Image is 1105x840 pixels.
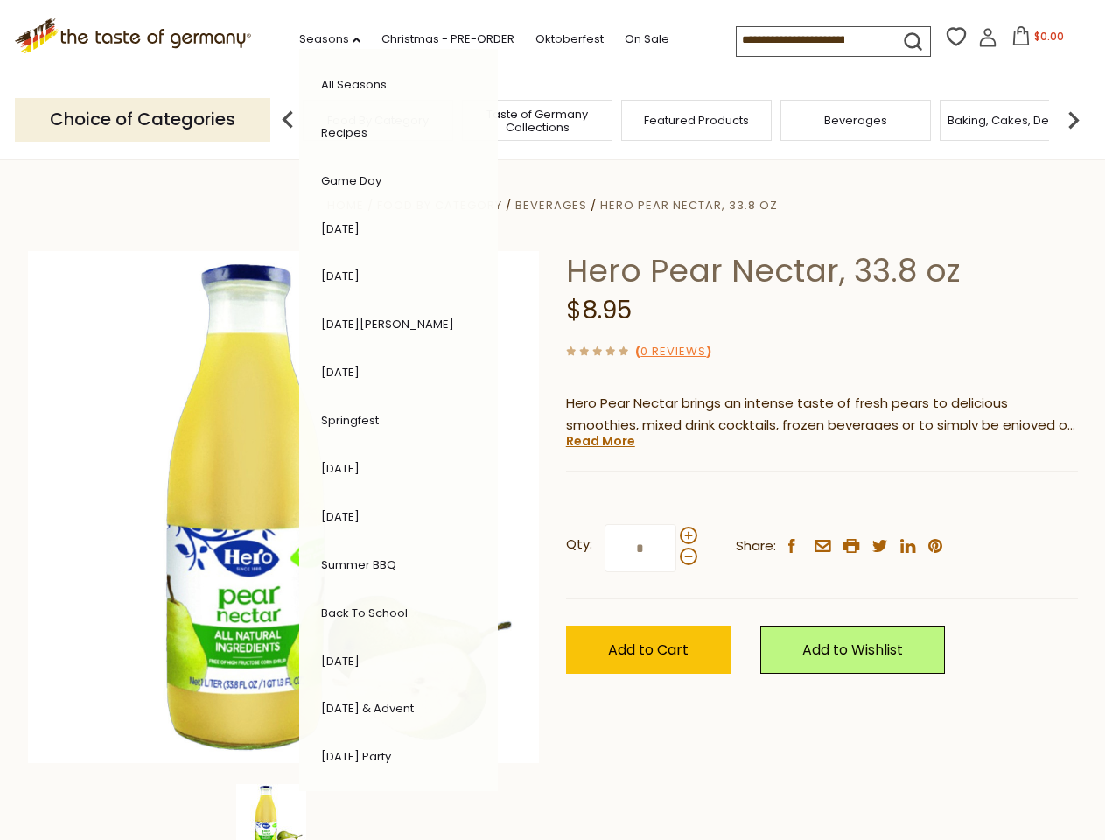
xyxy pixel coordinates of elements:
h1: Hero Pear Nectar, 33.8 oz [566,251,1078,290]
a: [DATE] [321,220,360,237]
img: Hero Pear Nectar, 33.8 oz [28,251,540,763]
a: Seasons [299,30,360,49]
a: Add to Wishlist [760,626,945,674]
a: Oktoberfest [535,30,604,49]
a: Springfest [321,412,379,429]
a: [DATE][PERSON_NAME] [321,316,454,332]
a: [DATE] [321,268,360,284]
a: [DATE] Party [321,748,391,765]
a: All Seasons [321,76,387,93]
a: [DATE] [321,460,360,477]
a: 0 Reviews [640,343,706,361]
span: ( ) [635,343,711,360]
a: Recipes [321,124,367,141]
a: Beverages [515,197,587,213]
input: Qty: [605,524,676,572]
a: Hero Pear Nectar, 33.8 oz [600,197,778,213]
a: [DATE] & Advent [321,700,414,717]
a: Christmas - PRE-ORDER [381,30,514,49]
strong: Qty: [566,534,592,556]
img: next arrow [1056,102,1091,137]
a: Summer BBQ [321,556,396,573]
a: Baking, Cakes, Desserts [948,114,1083,127]
a: [DATE] [321,508,360,525]
a: Back to School [321,605,408,621]
a: On Sale [625,30,669,49]
a: Read More [566,432,635,450]
a: Beverages [824,114,887,127]
span: Add to Cart [608,640,689,660]
span: $0.00 [1034,29,1064,44]
a: [DATE] [321,653,360,669]
p: Choice of Categories [15,98,270,141]
a: Featured Products [644,114,749,127]
img: previous arrow [270,102,305,137]
a: Game Day [321,172,381,189]
a: Taste of Germany Collections [467,108,607,134]
button: $0.00 [1001,26,1075,52]
p: Hero Pear Nectar brings an intense taste of fresh pears to delicious smoothies, mixed drink cockt... [566,393,1078,437]
span: Share: [736,535,776,557]
button: Add to Cart [566,626,731,674]
span: $8.95 [566,293,632,327]
a: [DATE] [321,364,360,381]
